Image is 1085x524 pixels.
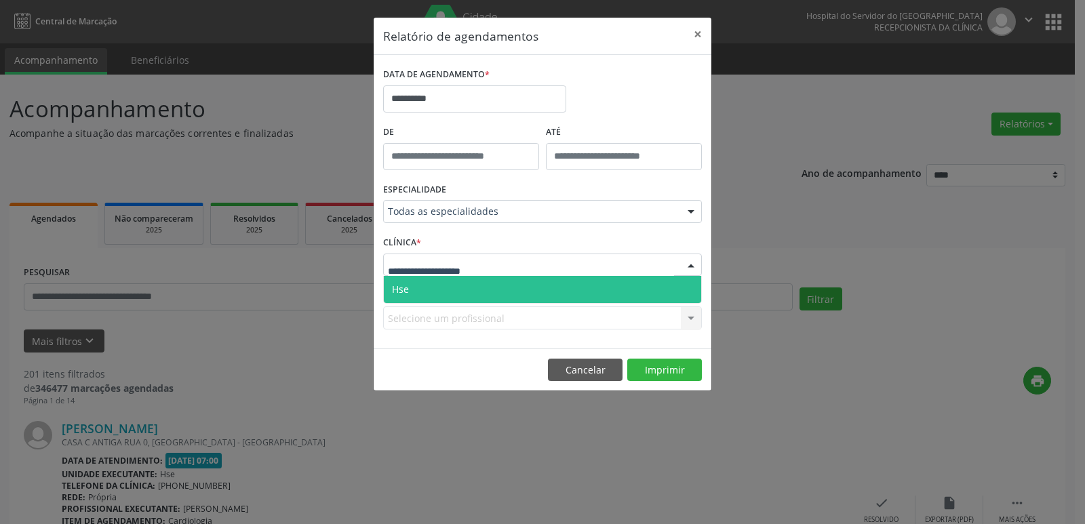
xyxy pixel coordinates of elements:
[392,283,409,296] span: Hse
[548,359,623,382] button: Cancelar
[383,180,446,201] label: ESPECIALIDADE
[383,64,490,85] label: DATA DE AGENDAMENTO
[684,18,711,51] button: Close
[383,27,538,45] h5: Relatório de agendamentos
[627,359,702,382] button: Imprimir
[383,122,539,143] label: De
[388,205,674,218] span: Todas as especialidades
[546,122,702,143] label: ATÉ
[383,233,421,254] label: CLÍNICA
